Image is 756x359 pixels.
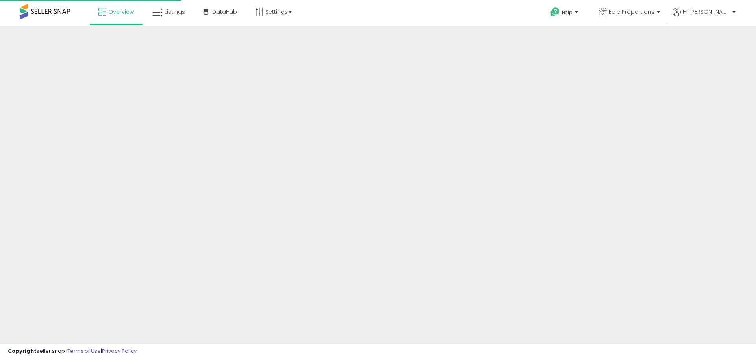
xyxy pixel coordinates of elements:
[67,347,101,355] a: Terms of Use
[562,9,573,16] span: Help
[8,348,137,355] div: seller snap | |
[673,8,736,26] a: Hi [PERSON_NAME]
[212,8,237,16] span: DataHub
[544,1,586,26] a: Help
[609,8,654,16] span: Epic Proportions
[8,347,37,355] strong: Copyright
[108,8,134,16] span: Overview
[102,347,137,355] a: Privacy Policy
[550,7,560,17] i: Get Help
[165,8,185,16] span: Listings
[683,8,730,16] span: Hi [PERSON_NAME]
